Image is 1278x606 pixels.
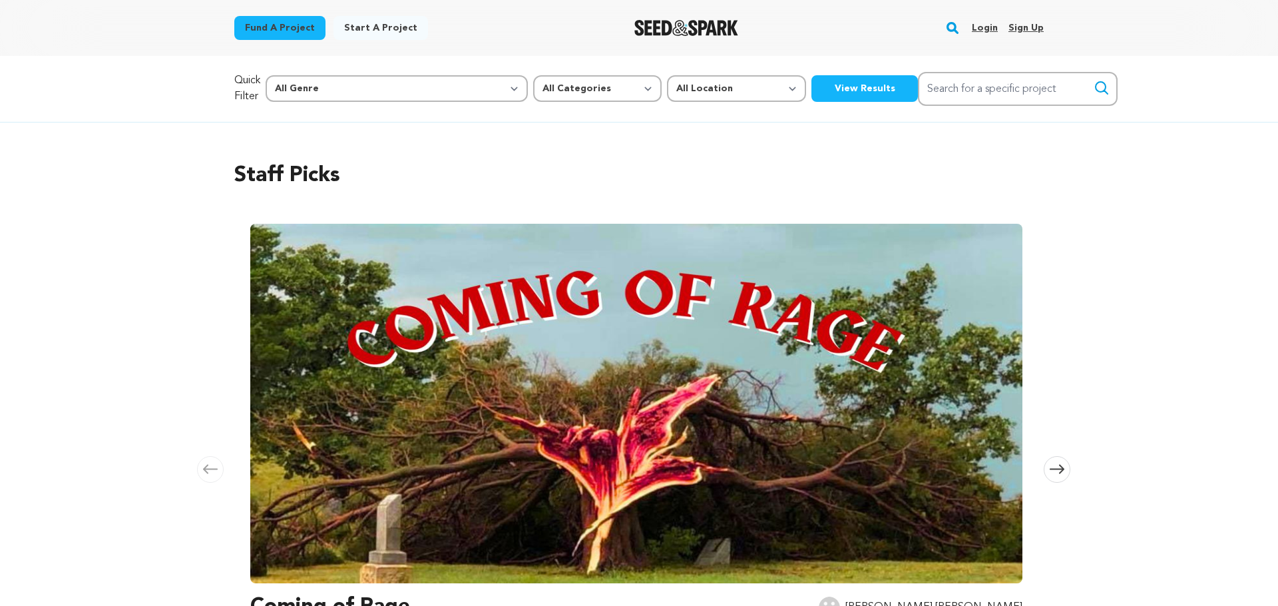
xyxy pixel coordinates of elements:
[634,20,739,36] a: Seed&Spark Homepage
[918,72,1118,106] input: Search for a specific project
[972,17,998,39] a: Login
[634,20,739,36] img: Seed&Spark Logo Dark Mode
[234,73,260,105] p: Quick Filter
[1008,17,1044,39] a: Sign up
[333,16,428,40] a: Start a project
[250,224,1022,583] img: Coming of Rage image
[234,16,325,40] a: Fund a project
[811,75,918,102] button: View Results
[234,160,1044,192] h2: Staff Picks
